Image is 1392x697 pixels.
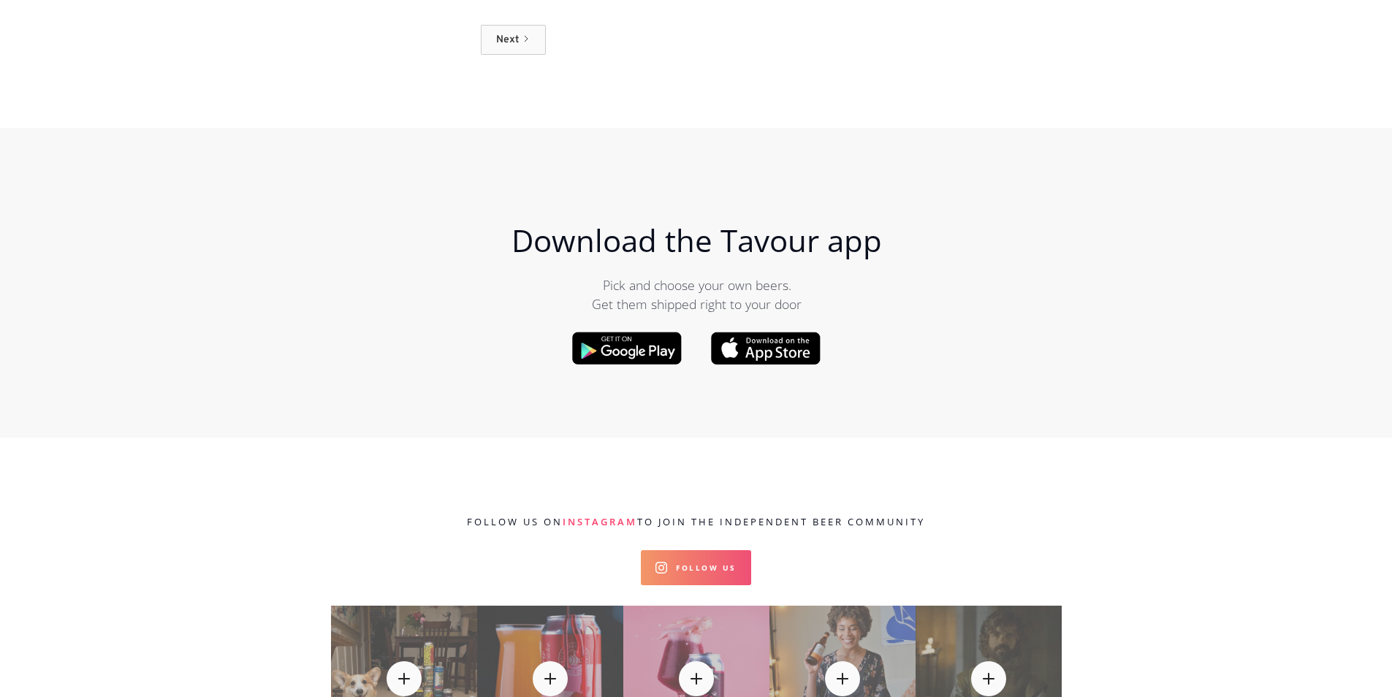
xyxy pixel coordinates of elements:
[496,32,519,47] div: Next
[563,515,637,528] a: Instagram
[481,25,546,55] a: Next Page
[405,223,989,258] h1: Download the Tavour app
[641,550,751,585] a: Follow Us
[405,275,989,314] p: Pick and choose your own beers. Get them shipped right to your door
[148,25,879,69] div: List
